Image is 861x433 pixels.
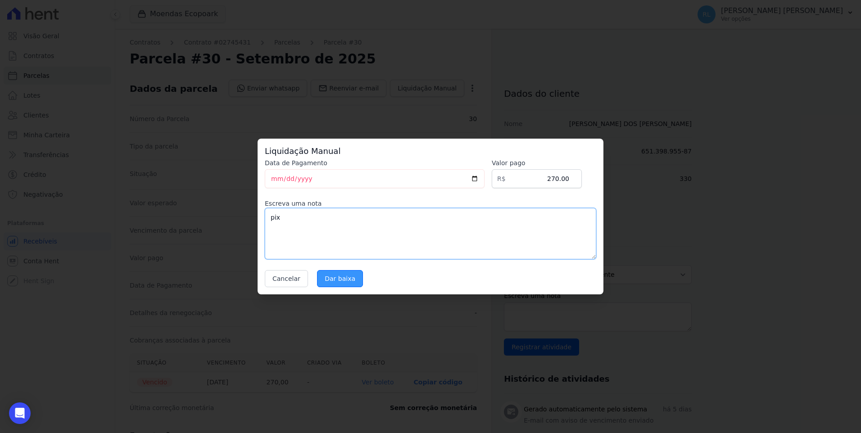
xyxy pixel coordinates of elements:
[317,270,363,287] input: Dar baixa
[265,158,485,167] label: Data de Pagamento
[265,199,596,208] label: Escreva uma nota
[492,158,582,167] label: Valor pago
[265,270,308,287] button: Cancelar
[265,146,596,157] h3: Liquidação Manual
[9,402,31,424] div: Open Intercom Messenger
